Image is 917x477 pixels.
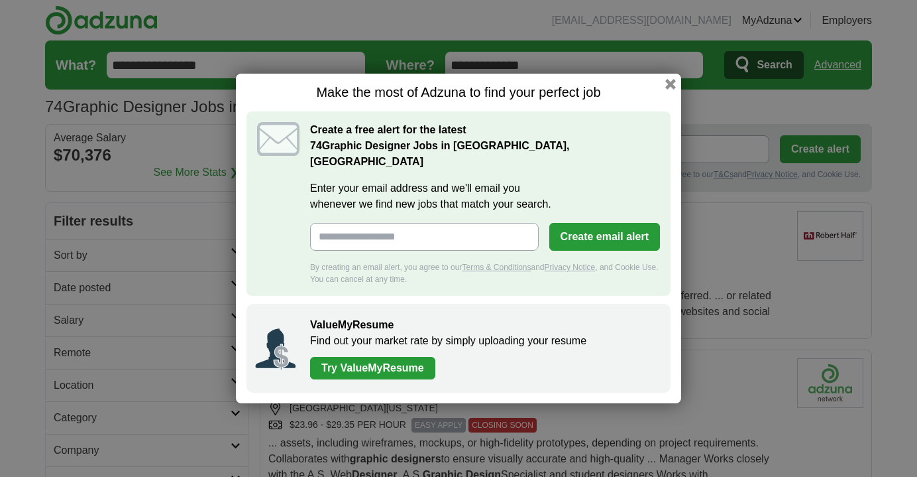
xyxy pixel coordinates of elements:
a: Try ValueMyResume [310,357,435,379]
a: Terms & Conditions [462,263,531,272]
strong: Graphic Designer Jobs in [GEOGRAPHIC_DATA], [GEOGRAPHIC_DATA] [310,140,569,167]
label: Enter your email address and we'll email you whenever we find new jobs that match your search. [310,180,660,212]
h1: Make the most of Adzuna to find your perfect job [246,84,671,101]
button: Create email alert [549,223,660,251]
span: 74 [310,138,322,154]
div: By creating an email alert, you agree to our and , and Cookie Use. You can cancel at any time. [310,261,660,285]
p: Find out your market rate by simply uploading your resume [310,333,657,349]
a: Privacy Notice [545,263,596,272]
h2: Create a free alert for the latest [310,122,660,170]
h2: ValueMyResume [310,317,657,333]
img: icon_email.svg [257,122,299,156]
